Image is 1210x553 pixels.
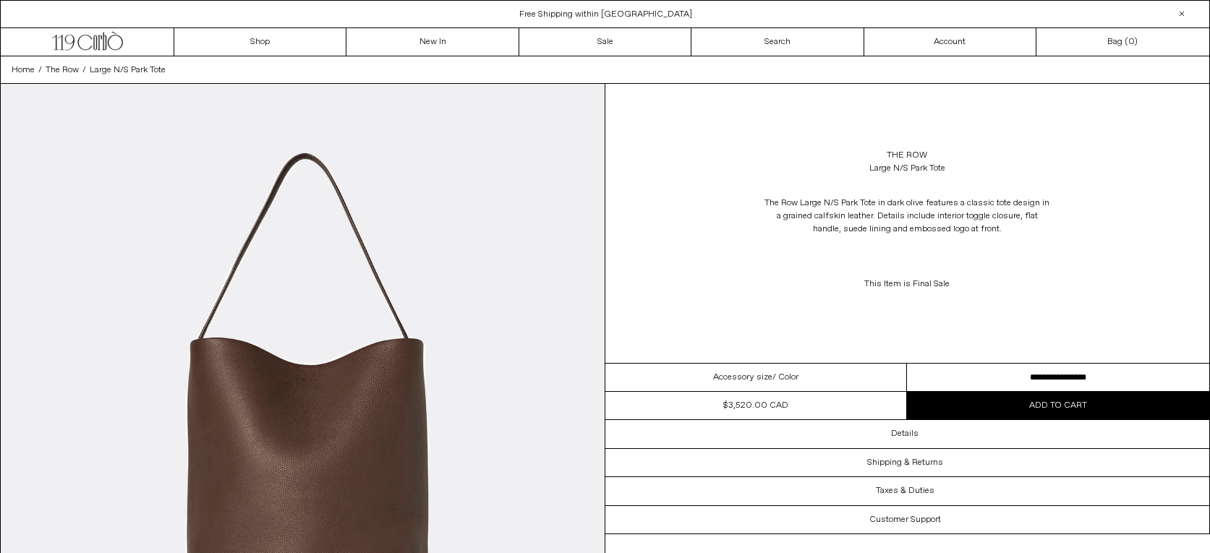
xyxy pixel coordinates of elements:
[46,64,79,76] span: The Row
[891,429,919,439] h3: Details
[764,197,1049,235] span: The Row Large N/S Park Tote in dark olive features a classic tote design in a grained calfskin le...
[713,371,772,384] span: Accessory size
[90,64,166,76] span: Large N/S Park Tote
[869,515,941,525] h3: Customer Support
[1036,28,1209,56] a: Bag ()
[691,28,864,56] a: Search
[1029,400,1087,411] span: Add to cart
[12,64,35,76] span: Home
[1128,36,1134,48] span: 0
[907,392,1209,419] button: Add to cart
[46,64,79,77] a: The Row
[864,278,950,290] span: This Item is Final Sale
[869,162,945,175] div: Large N/S Park Tote
[90,64,166,77] a: Large N/S Park Tote
[38,64,42,77] span: /
[346,28,519,56] a: New In
[519,28,691,56] a: Sale
[723,400,788,411] span: $3,520.00 CAD
[82,64,86,77] span: /
[876,486,934,496] h3: Taxes & Duties
[12,64,35,77] a: Home
[1128,35,1138,48] span: )
[867,458,943,468] h3: Shipping & Returns
[864,28,1036,56] a: Account
[887,149,927,162] a: The Row
[519,9,692,20] a: Free Shipping within [GEOGRAPHIC_DATA]
[174,28,346,56] a: Shop
[772,371,798,384] span: / Color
